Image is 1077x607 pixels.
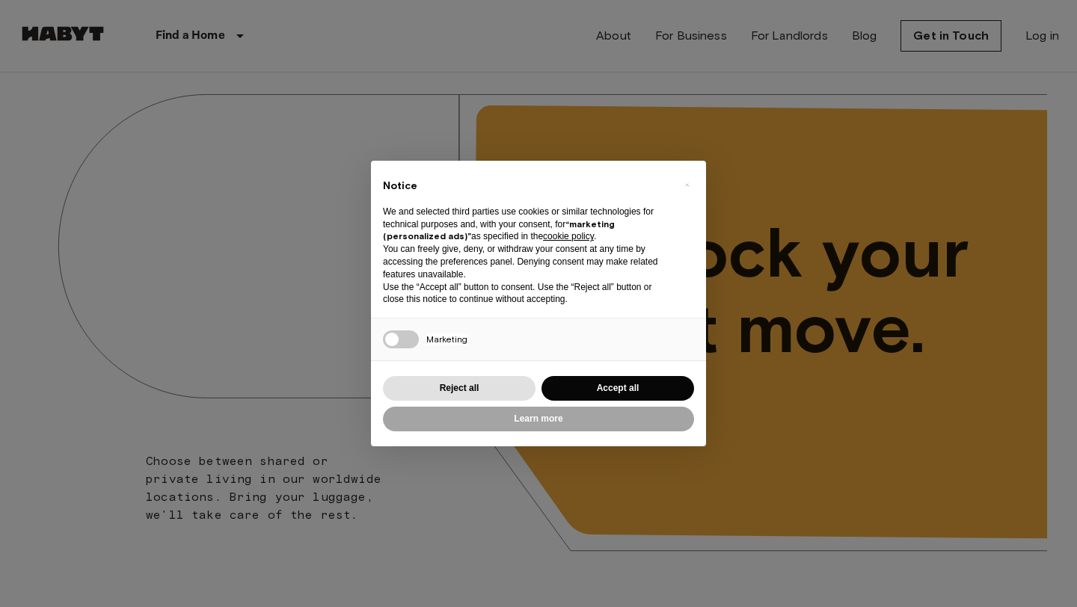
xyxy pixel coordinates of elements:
h2: Notice [383,179,670,194]
button: Accept all [541,376,694,401]
button: Learn more [383,407,694,431]
p: Use the “Accept all” button to consent. Use the “Reject all” button or close this notice to conti... [383,281,670,306]
p: You can freely give, deny, or withdraw your consent at any time by accessing the preferences pane... [383,243,670,280]
p: We and selected third parties use cookies or similar technologies for technical purposes and, wit... [383,206,670,243]
button: Reject all [383,376,536,401]
span: × [684,176,690,194]
button: Close this notice [675,173,699,197]
strong: “marketing (personalized ads)” [383,218,615,242]
a: cookie policy [543,231,594,241]
span: Marketing [426,333,467,345]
